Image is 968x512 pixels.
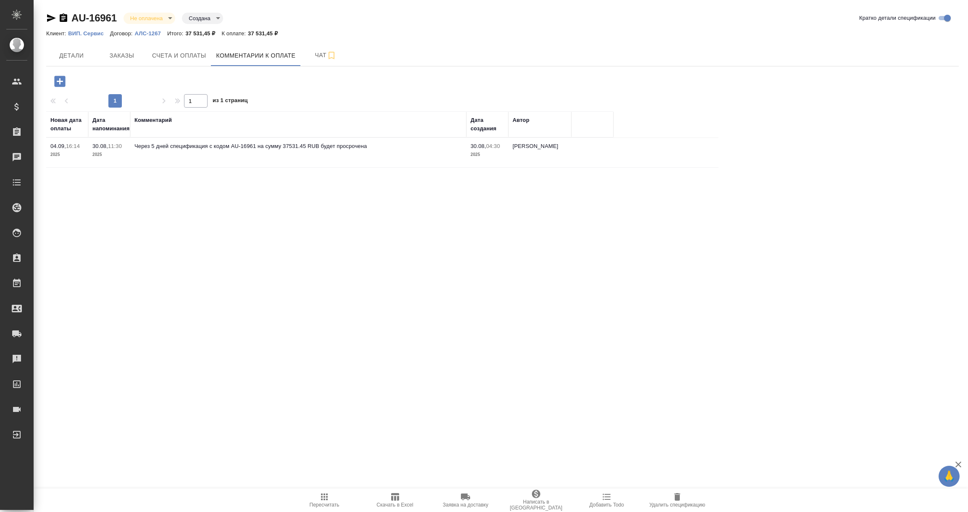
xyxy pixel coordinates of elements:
button: Не оплачена [128,15,165,22]
p: Договор: [110,30,135,37]
div: Автор [513,116,529,124]
div: Новая дата оплаты [50,116,84,133]
button: Скопировать ссылку для ЯМессенджера [46,13,56,23]
a: ВИП. Сервис [68,29,110,37]
p: 30.08, [92,143,108,149]
p: 11:30 [108,143,122,149]
td: [PERSON_NAME] [508,138,571,167]
button: Создана [186,15,213,22]
span: Кратко детали спецификации [859,14,936,22]
span: Чат [305,50,346,61]
a: АЛС-1267 [135,29,167,37]
p: 2025 [471,150,504,159]
button: Добавить комментарий [48,73,71,90]
div: Не оплачена [124,13,175,24]
span: Комментарии к оплате [216,50,296,61]
p: 2025 [50,150,84,159]
button: 🙏 [939,466,960,487]
svg: Подписаться [326,50,337,61]
p: ВИП. Сервис [68,30,110,37]
div: Дата создания [471,116,504,133]
a: AU-16961 [71,12,117,24]
button: Скопировать ссылку [58,13,68,23]
div: Дата напоминания [92,116,129,133]
p: К оплате: [221,30,248,37]
span: Заказы [102,50,142,61]
p: Итого: [167,30,185,37]
p: 37 531,45 ₽ [185,30,221,37]
p: 2025 [92,150,126,159]
span: 🙏 [942,467,956,485]
p: Через 5 дней спецификация с кодом AU-16961 на сумму 37531.45 RUB будет просрочена [134,142,462,150]
p: Клиент: [46,30,68,37]
span: из 1 страниц [213,95,248,108]
p: 04.09, [50,143,66,149]
p: 16:14 [66,143,80,149]
p: 37 531,45 ₽ [248,30,284,37]
span: Детали [51,50,92,61]
p: АЛС-1267 [135,30,167,37]
div: Комментарий [134,116,172,124]
div: Не оплачена [182,13,223,24]
span: Счета и оплаты [152,50,206,61]
p: 30.08, [471,143,486,149]
p: 04:30 [486,143,500,149]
